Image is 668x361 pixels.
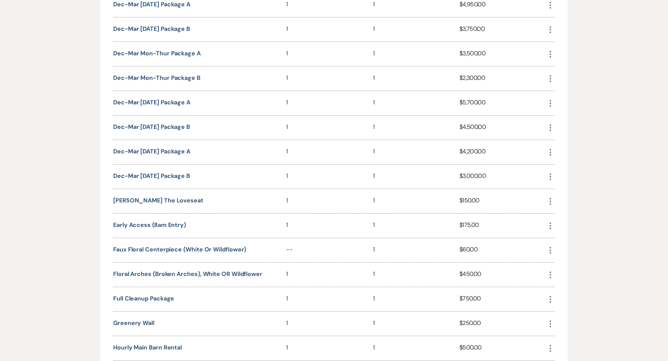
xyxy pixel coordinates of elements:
[459,165,546,189] div: $3,000.00
[373,214,459,238] div: 1
[459,336,546,360] div: $500.00
[113,100,190,105] button: Dec-Mar [DATE] Package A
[373,287,459,311] div: 1
[286,17,373,42] div: 1
[459,287,546,311] div: $750.00
[286,66,373,91] div: 1
[113,271,262,277] button: Floral Arches (Broken Arches), White OR Wildflower
[113,124,190,130] button: Dec-Mar [DATE] Package B
[113,51,201,56] button: Dec-Mar Mon-Thur Package A
[286,287,373,311] div: 1
[459,91,546,115] div: $5,700.00
[373,42,459,66] div: 1
[286,312,373,336] div: 1
[286,238,373,262] div: --
[459,116,546,140] div: $4,500.00
[113,26,190,32] button: Dec-Mar [DATE] Package B
[286,140,373,164] div: 1
[286,116,373,140] div: 1
[113,320,154,326] button: Greenery Wall
[113,149,190,155] button: Dec-Mar [DATE] Package A
[113,222,186,228] button: Early Access (8am entry)
[286,91,373,115] div: 1
[459,17,546,42] div: $3,750.00
[113,75,200,81] button: Dec-Mar Mon-Thur Package B
[113,173,190,179] button: Dec-Mar [DATE] Package B
[113,345,182,351] button: Hourly Main Barn Rental
[373,189,459,213] div: 1
[459,140,546,164] div: $4,200.00
[459,214,546,238] div: $175.00
[113,247,246,253] button: Faux Floral Centerpiece (White or Wildflower)
[373,140,459,164] div: 1
[286,263,373,287] div: 1
[459,312,546,336] div: $250.00
[459,189,546,213] div: $150.00
[286,214,373,238] div: 1
[113,296,174,302] button: Full Cleanup Package
[373,312,459,336] div: 1
[459,66,546,91] div: $2,300.00
[373,238,459,262] div: 1
[286,336,373,360] div: 1
[459,42,546,66] div: $3,500.00
[373,336,459,360] div: 1
[373,91,459,115] div: 1
[459,263,546,287] div: $450.00
[113,198,203,204] button: [PERSON_NAME] the Loveseat
[459,238,546,262] div: $60.00
[373,66,459,91] div: 1
[286,165,373,189] div: 1
[373,165,459,189] div: 1
[286,189,373,213] div: 1
[373,116,459,140] div: 1
[113,1,190,7] button: Dec-Mar [DATE] Package A
[286,42,373,66] div: 1
[373,263,459,287] div: 1
[373,17,459,42] div: 1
